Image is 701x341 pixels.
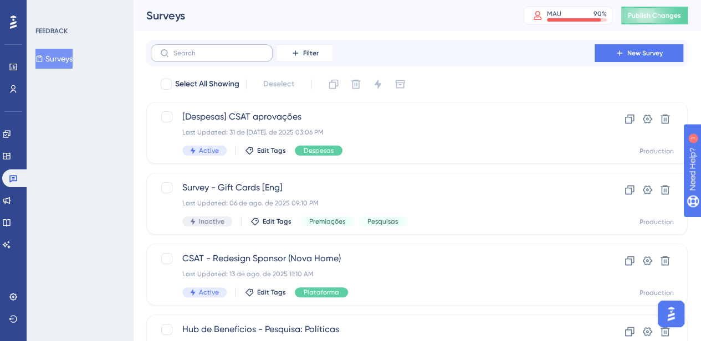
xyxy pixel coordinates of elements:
span: CSAT - Redesign Sponsor (Nova Home) [182,252,563,265]
iframe: UserGuiding AI Assistant Launcher [654,297,688,330]
span: Premiações [309,217,345,226]
div: Production [639,288,674,297]
div: Last Updated: 31 de [DATE]. de 2025 03:06 PM [182,128,563,137]
div: FEEDBACK [35,27,68,35]
div: MAU [547,9,561,18]
button: Edit Tags [250,217,291,226]
span: Despesas [304,146,334,155]
span: Edit Tags [257,146,286,155]
button: Surveys [35,49,73,69]
span: Inactive [199,217,224,226]
span: Need Help? [26,3,69,16]
span: Select All Showing [175,77,239,91]
div: Surveys [146,8,496,23]
button: Publish Changes [621,7,688,24]
div: 90 % [593,9,607,18]
button: Deselect [253,74,304,94]
span: Deselect [263,77,294,91]
span: Publish Changes [628,11,681,20]
input: Search [173,49,263,57]
span: Edit Tags [263,217,291,226]
div: Last Updated: 13 de ago. de 2025 11:10 AM [182,270,563,278]
div: Production [639,218,674,226]
button: Edit Tags [245,146,286,155]
span: New Survey [627,49,663,58]
span: Edit Tags [257,288,286,297]
span: Active [199,146,219,155]
button: Edit Tags [245,288,286,297]
span: Survey - Gift Cards [Eng] [182,181,563,194]
span: Hub de Benefícios - Pesquisa: Políticas [182,323,563,336]
div: 1 [77,6,80,14]
span: Filter [303,49,319,58]
div: Production [639,147,674,156]
span: Active [199,288,219,297]
div: Last Updated: 06 de ago. de 2025 09:10 PM [182,199,563,208]
span: Plataforma [304,288,339,297]
span: Pesquisas [367,217,398,226]
span: [Despesas] CSAT aprovações [182,110,563,123]
button: New Survey [595,44,683,62]
button: Filter [277,44,332,62]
